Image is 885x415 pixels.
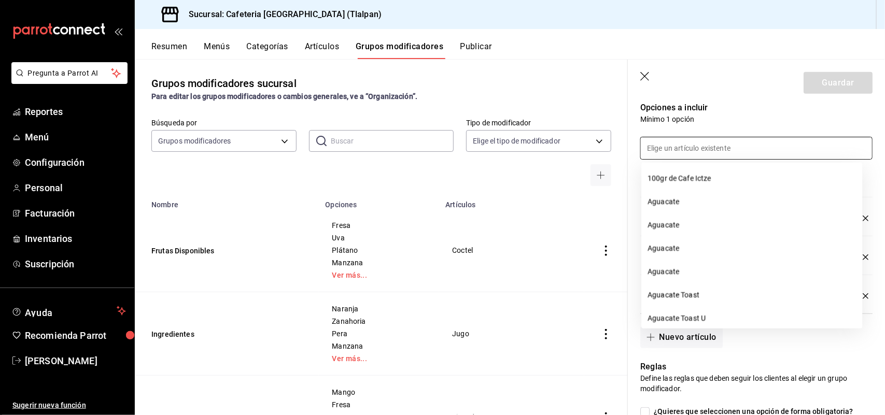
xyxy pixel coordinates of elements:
span: Elige el tipo de modificador [473,136,560,146]
span: Manzana [332,342,426,350]
th: Artículos [439,194,584,209]
span: Sugerir nueva función [12,400,126,411]
span: Pregunta a Parrot AI [28,68,111,79]
label: Búsqueda por [151,120,297,127]
span: Pera [332,330,426,337]
div: navigation tabs [151,41,885,59]
strong: Para editar los grupos modificadores o cambios generales, ve a “Organización”. [151,92,417,101]
span: Coctel [452,247,571,254]
span: Recomienda Parrot [25,328,126,342]
a: Ver más... [332,355,426,362]
span: Plátano [332,247,426,254]
li: Aguacate [642,190,863,213]
span: Inventarios [25,232,126,246]
button: Frutas Disponibles [151,246,276,256]
th: Nombre [135,194,319,209]
a: Ver más... [332,271,426,279]
span: Uva [332,234,426,241]
button: Publicar [460,41,492,59]
p: Define las reglas que deben seguir los clientes al elegir un grupo modificador. [640,373,873,394]
li: Aguacate [642,213,863,237]
li: Aguacate [642,260,863,283]
span: Jugo [452,330,571,337]
span: Reportes [25,105,126,119]
p: Reglas [640,361,873,373]
button: Grupos modificadores [356,41,443,59]
span: Zanahoria [332,318,426,325]
button: actions [601,246,611,256]
span: Mango [332,389,426,396]
span: Facturación [25,206,126,220]
th: Opciones [319,194,439,209]
span: Grupos modificadores [158,136,231,146]
button: open_drawer_menu [114,27,122,35]
span: [PERSON_NAME] [25,354,126,368]
p: Mínimo 1 opción [640,114,873,124]
span: Suscripción [25,257,126,271]
li: 100gr de Cafe Ictze [642,167,863,190]
h3: Sucursal: Cafeteria [GEOGRAPHIC_DATA] (Tlalpan) [180,8,382,21]
span: Configuración [25,155,126,169]
span: Naranja [332,305,426,312]
input: Buscar [331,131,454,151]
div: Grupos modificadores sucursal [151,76,297,91]
p: Opciones a incluir [640,102,873,114]
label: Tipo de modificador [466,120,611,127]
button: Categorías [247,41,289,59]
button: Nuevo artículo [640,326,722,348]
li: Aguacate Toast [642,283,863,307]
span: Personal [25,181,126,195]
span: Fresa [332,222,426,229]
span: Ayuda [25,305,113,317]
li: Aguacate [642,237,863,260]
button: Ingredientes [151,329,276,339]
span: Menú [25,130,126,144]
button: Resumen [151,41,187,59]
span: Fresa [332,401,426,408]
button: Artículos [305,41,339,59]
input: Elige un artículo existente [641,137,872,159]
span: Manzana [332,259,426,266]
button: Pregunta a Parrot AI [11,62,128,84]
button: Menús [204,41,230,59]
li: Aguacate Toast U [642,307,863,330]
button: actions [601,329,611,339]
a: Pregunta a Parrot AI [7,75,128,86]
table: optionsTable [640,172,873,313]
